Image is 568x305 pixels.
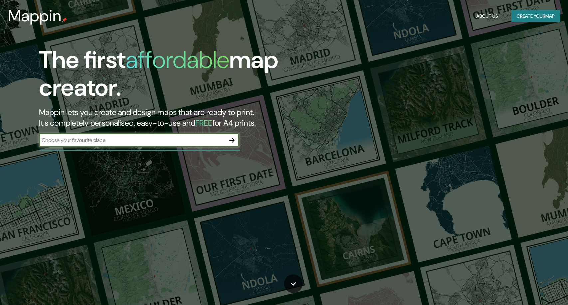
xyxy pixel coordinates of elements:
[195,118,212,128] h5: FREE
[62,17,67,23] img: mappin-pin
[474,10,501,22] button: About Us
[39,107,323,128] h2: Mappin lets you create and design maps that are ready to print. It's completely personalised, eas...
[39,136,225,144] input: Choose your favourite place
[8,7,62,25] h3: Mappin
[511,10,560,22] button: Create yourmap
[39,46,323,107] h1: The first map creator.
[126,44,229,75] h1: affordable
